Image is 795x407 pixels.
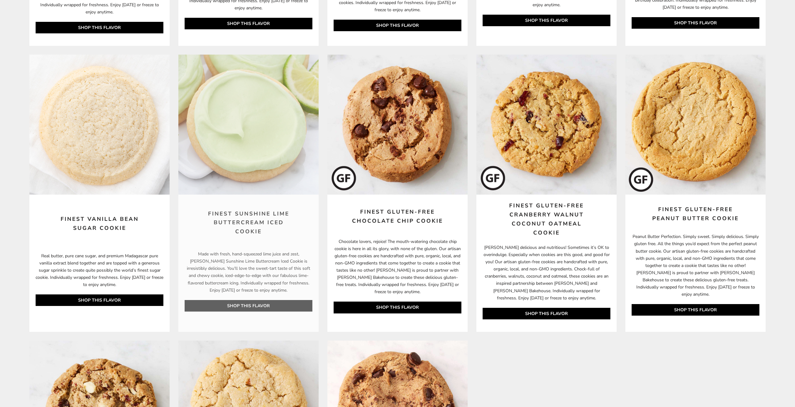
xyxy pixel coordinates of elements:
[500,201,593,237] a: Finest Gluten-Free Cranberry Walnut Coconut Oatmeal Cookie
[29,55,170,195] img: Ckrueger image
[625,233,766,332] p: Peanut Butter Perfection. Simply sweet. Simply delicious. Simply gluten free. All the things you’...
[632,304,759,316] a: SHOP THIS FLAVOR
[476,244,617,332] p: [PERSON_NAME] delicious and nutritious! Sometimes it’s OK to overindulge. Especially when cookies...
[334,20,461,31] a: SHOP THIS FLAVOR
[178,55,319,195] img: Ckrueger image
[334,302,461,313] a: SHOP THIS FLAVOR
[327,55,468,195] img: Ckrueger image
[53,215,146,233] a: Finest Vanilla Bean Sugar Cookie
[625,55,766,195] img: Ckrueger image
[476,55,617,195] img: Ckrueger image
[185,300,312,312] a: SHOP THIS FLAVOR
[649,205,742,223] a: Finest Gluten-Free Peanut Butter Cookie
[178,250,319,332] p: Made with fresh, hand-squeezed lime juice and zest, [PERSON_NAME] Sunshine Lime Buttercream Iced ...
[5,383,65,402] iframe: Sign Up via Text for Offers
[202,209,295,236] a: FINEST Sunshine Lime Buttercream Iced Cookie
[483,308,610,319] a: SHOP THIS FLAVOR
[483,15,610,26] a: SHOP THIS FLAVOR
[185,18,312,29] a: SHOP THIS FLAVOR
[632,17,759,29] a: SHOP THIS FLAVOR
[36,22,163,33] a: SHOP THIS FLAVOR
[327,238,468,332] p: Chocolate lovers, rejoice! The mouth-watering chocolate chip cookie is here in all its glory, wit...
[36,294,163,306] a: SHOP THIS FLAVOR
[29,252,170,332] p: Real butter, pure cane sugar, and premium Madagascar pure vanilla extract blend together and are ...
[351,207,444,225] a: Finest Gluten-Free Chocolate Chip Cookie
